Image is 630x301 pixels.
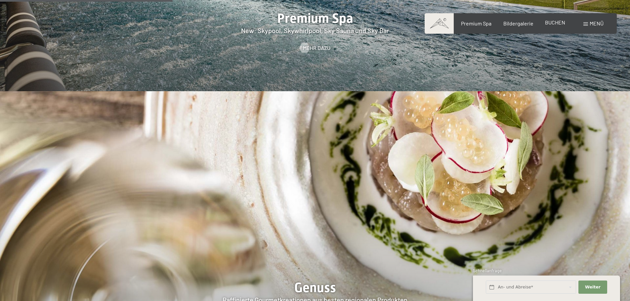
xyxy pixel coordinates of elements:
a: BUCHEN [545,19,565,25]
button: Weiter [578,281,607,294]
span: Schnellanfrage [473,268,502,273]
span: Menü [590,20,604,26]
span: Weiter [585,284,601,290]
span: Mehr dazu [303,44,330,52]
a: Bildergalerie [503,20,533,26]
a: Mehr dazu [300,44,330,52]
a: Premium Spa [461,20,491,26]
